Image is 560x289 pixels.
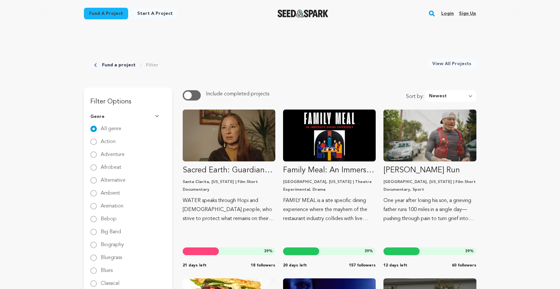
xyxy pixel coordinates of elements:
[283,196,376,223] p: FAMILY MEAL is a site specific dining experience where the mayhem of the restaurant industry coll...
[101,276,119,286] label: Classical
[155,115,160,118] img: Seed&Spark Arrow Down Icon
[264,249,273,254] span: %
[101,250,122,260] label: Bluegrass
[84,8,128,19] a: Fund a project
[183,196,275,223] p: WATER speaks through Hopi and [DEMOGRAPHIC_DATA] people, who strive to protect what remains on th...
[94,58,158,72] div: Breadcrumb
[383,263,407,268] span: 12 days left
[90,108,166,125] button: Genre
[383,196,476,223] p: One year after losing his son, a grieving father runs 100 miles in a single day—pushing through p...
[364,249,373,254] span: %
[132,8,178,19] a: Start a project
[183,187,275,192] p: Documentary
[90,113,105,120] span: Genre
[183,179,275,185] p: Santa Clarita, [US_STATE] | Film Short
[101,173,126,183] label: Alternative
[349,263,376,268] span: 157 followers
[452,263,476,268] span: 60 followers
[146,62,158,68] a: Filter
[283,187,376,192] p: Experimental, Drama
[364,249,369,253] span: 39
[383,179,476,185] p: [GEOGRAPHIC_DATA], [US_STATE] | Film Short
[383,187,476,192] p: Documentary, Sport
[101,121,121,131] label: All genre
[101,224,121,235] label: Big Band
[84,88,172,108] h3: Filter Options
[283,179,376,185] p: [GEOGRAPHIC_DATA], [US_STATE] | Theatre
[101,263,113,273] label: Blues
[278,10,328,17] img: Seed&Spark Logo Dark Mode
[101,186,120,196] label: Ambient
[459,8,476,19] a: Sign up
[383,165,476,176] p: [PERSON_NAME] Run
[101,211,117,222] label: Bebop
[264,249,269,253] span: 39
[206,92,269,97] span: Include completed projects
[101,147,125,157] label: Adventure
[283,263,307,268] span: 20 days left
[427,58,476,70] a: View All Projects
[101,160,121,170] label: Afrobeat
[406,93,425,102] span: Sort by:
[102,62,136,68] a: Fund a project
[283,165,376,176] p: Family Meal: An Immersive Dining Experience
[101,134,116,144] label: Action
[101,237,124,247] label: Biography
[183,165,275,176] p: Sacred Earth: Guardians of Water
[283,110,376,223] a: Fund Family Meal: An Immersive Dining Experience
[183,110,275,223] a: Fund Sacred Earth: Guardians of Water
[441,8,454,19] a: Login
[278,10,328,17] a: Seed&Spark Homepage
[251,263,275,268] span: 18 followers
[383,110,476,223] a: Fund Ryan’s Run
[465,249,470,253] span: 39
[465,249,474,254] span: %
[101,198,123,209] label: Animation
[183,263,207,268] span: 21 days left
